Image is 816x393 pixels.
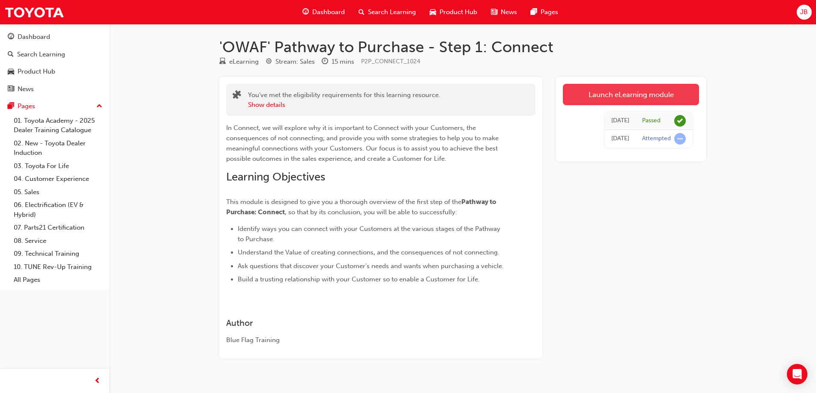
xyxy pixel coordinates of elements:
a: guage-iconDashboard [296,3,352,21]
span: Search Learning [368,7,416,17]
span: Build a trusting relationship with your Customer so to enable a Customer for Life. [238,275,480,283]
span: pages-icon [8,103,14,110]
div: Type [219,56,259,67]
a: 10. TUNE Rev-Up Training [10,260,106,274]
a: 09. Technical Training [10,247,106,260]
div: Product Hub [18,67,55,77]
span: Learning resource code [361,58,420,65]
a: Product Hub [3,64,106,80]
a: 01. Toyota Academy - 2025 Dealer Training Catalogue [10,114,106,137]
a: 04. Customer Experience [10,172,106,186]
div: Pages [18,101,35,111]
button: Show details [248,100,285,110]
span: Identify ways you can connect with your Customers at the various stages of the Pathway to Purchase. [238,225,502,243]
span: learningResourceType_ELEARNING-icon [219,58,226,66]
a: 08. Service [10,234,106,248]
div: Fri Nov 15 2024 11:47:24 GMT+1100 (Australian Eastern Daylight Time) [611,116,629,126]
div: Stream [266,56,315,67]
div: News [18,84,34,94]
a: All Pages [10,273,106,287]
span: learningRecordVerb_ATTEMPT-icon [674,133,686,145]
div: Passed [642,117,661,125]
a: 03. Toyota For Life [10,160,106,173]
img: Trak [4,3,64,22]
span: news-icon [8,86,14,93]
button: Pages [3,98,106,114]
span: car-icon [430,7,436,18]
div: Blue Flag Training [226,335,505,345]
a: search-iconSearch Learning [352,3,423,21]
button: JB [797,5,812,20]
span: In Connect, we will explore why it is important to Connect with your Customers, the consequences ... [226,124,500,163]
span: prev-icon [94,376,101,387]
span: target-icon [266,58,272,66]
div: Stream: Sales [275,57,315,67]
h3: Author [226,318,505,328]
span: Dashboard [312,7,345,17]
span: Understand the Value of creating connections, and the consequences of not connecting. [238,248,499,256]
span: Pathway to Purchase: Connect [226,198,498,216]
h1: 'OWAF' Pathway to Purchase - Step 1: Connect [219,38,706,56]
a: Search Learning [3,47,106,62]
span: puzzle-icon [233,91,241,101]
a: 05. Sales [10,186,106,199]
span: guage-icon [8,33,14,41]
a: car-iconProduct Hub [423,3,484,21]
span: This module is designed to give you a thorough overview of the first step of the [226,198,461,206]
a: 02. New - Toyota Dealer Induction [10,137,106,160]
span: Pages [541,7,558,17]
span: pages-icon [531,7,537,18]
a: News [3,81,106,97]
div: eLearning [229,57,259,67]
span: search-icon [8,51,14,59]
span: search-icon [359,7,365,18]
a: news-iconNews [484,3,524,21]
div: Duration [322,56,354,67]
span: news-icon [491,7,497,18]
a: pages-iconPages [524,3,565,21]
span: JB [800,7,808,17]
span: Learning Objectives [226,170,325,183]
div: You've met the eligibility requirements for this learning resource. [248,90,440,109]
span: guage-icon [302,7,309,18]
span: , so that by its conclusion, you will be able to successfully: [285,208,457,216]
a: 07. Parts21 Certification [10,221,106,234]
span: Ask questions that discover your Customer's needs and wants when purchasing a vehicle. [238,262,504,270]
span: up-icon [96,101,102,112]
span: car-icon [8,68,14,76]
div: Thu Nov 14 2024 17:03:50 GMT+1100 (Australian Eastern Daylight Time) [611,134,629,144]
a: Launch eLearning module [563,84,699,105]
div: 15 mins [332,57,354,67]
a: Dashboard [3,29,106,45]
div: Search Learning [17,50,65,59]
button: DashboardSearch LearningProduct HubNews [3,27,106,98]
div: Dashboard [18,32,50,42]
a: 06. Electrification (EV & Hybrid) [10,198,106,221]
span: Product Hub [439,7,477,17]
div: Attempted [642,135,671,143]
span: News [501,7,517,17]
span: clock-icon [322,58,328,66]
span: learningRecordVerb_PASS-icon [674,115,686,127]
div: Open Intercom Messenger [787,364,807,384]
